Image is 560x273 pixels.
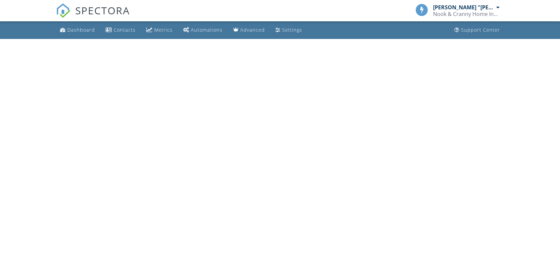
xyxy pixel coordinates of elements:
[461,27,500,33] div: Support Center
[452,24,503,36] a: Support Center
[56,3,71,18] img: The Best Home Inspection Software - Spectora
[191,27,223,33] div: Automations
[231,24,268,36] a: Advanced
[154,27,173,33] div: Metrics
[67,27,95,33] div: Dashboard
[56,9,130,23] a: SPECTORA
[144,24,175,36] a: Metrics
[282,27,302,33] div: Settings
[181,24,225,36] a: Automations (Basic)
[114,27,136,33] div: Contacts
[75,3,130,17] span: SPECTORA
[433,4,495,11] div: [PERSON_NAME] "[PERSON_NAME]" [PERSON_NAME]
[103,24,138,36] a: Contacts
[57,24,98,36] a: Dashboard
[433,11,500,17] div: Nook & Cranny Home Inspections Ltd.
[240,27,265,33] div: Advanced
[273,24,305,36] a: Settings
